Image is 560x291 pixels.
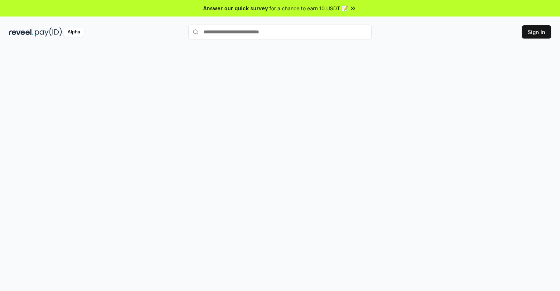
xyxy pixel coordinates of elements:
[203,4,268,12] span: Answer our quick survey
[35,28,62,37] img: pay_id
[9,28,33,37] img: reveel_dark
[522,25,551,39] button: Sign In
[269,4,348,12] span: for a chance to earn 10 USDT 📝
[63,28,84,37] div: Alpha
